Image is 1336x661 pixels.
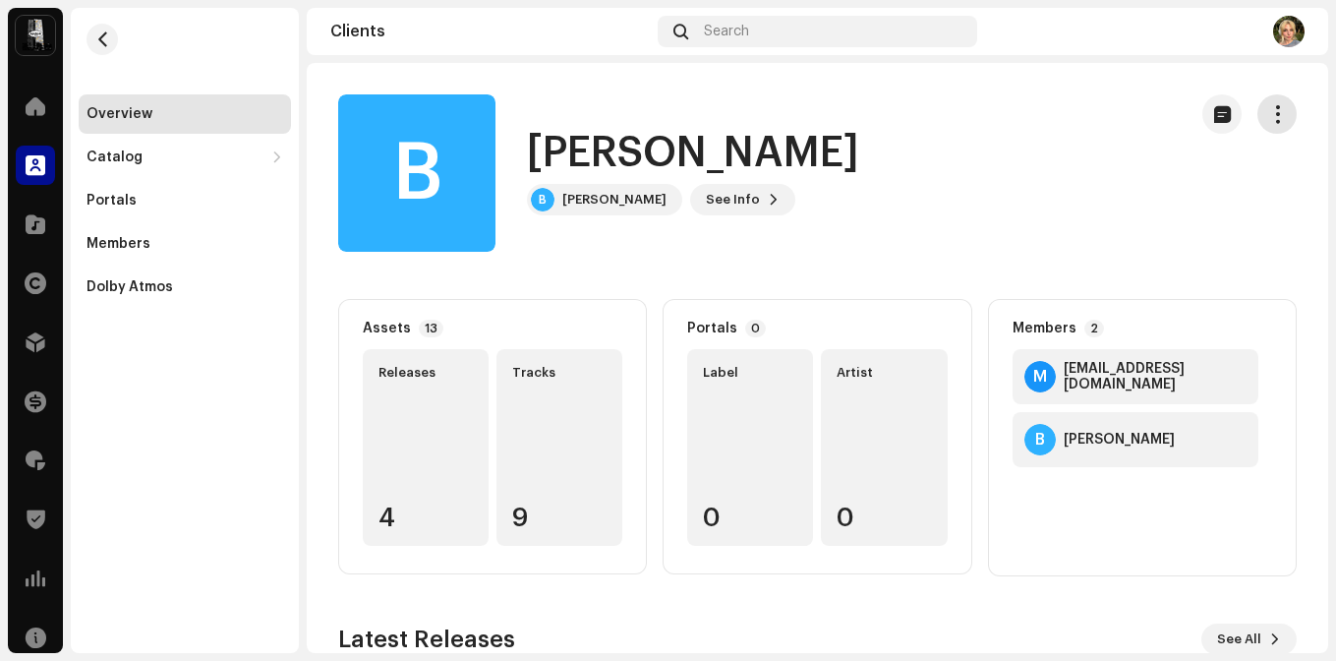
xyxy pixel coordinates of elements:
[704,24,749,39] span: Search
[1084,320,1104,337] p-badge: 2
[1024,361,1056,392] div: M
[419,320,443,337] p-badge: 13
[378,365,473,381] div: Releases
[1064,361,1247,392] div: matt@paperhousemusic.co.uk
[79,138,291,177] re-m-nav-dropdown: Catalog
[1273,16,1305,47] img: 97d9e39f-a413-4436-b4fd-58052114bc5d
[690,184,795,215] button: See Info
[687,321,737,336] div: Portals
[531,188,554,211] div: B
[527,131,859,176] h1: [PERSON_NAME]
[330,24,650,39] div: Clients
[79,224,291,264] re-m-nav-item: Members
[79,181,291,220] re-m-nav-item: Portals
[87,279,173,295] div: Dolby Atmos
[79,94,291,134] re-m-nav-item: Overview
[706,180,760,219] span: See Info
[338,94,495,252] div: B
[87,106,152,122] div: Overview
[1064,432,1175,448] div: Bekah Bossard
[87,150,143,165] div: Catalog
[1201,624,1297,655] button: See All
[87,193,137,209] div: Portals
[745,320,766,337] p-badge: 0
[837,365,931,381] div: Artist
[562,192,667,208] div: [PERSON_NAME]
[1024,424,1056,455] div: B
[79,268,291,307] re-m-nav-item: Dolby Atmos
[87,236,150,252] div: Members
[512,365,607,381] div: Tracks
[1013,321,1076,336] div: Members
[1217,620,1261,659] span: See All
[338,624,515,655] h3: Latest Releases
[363,321,411,336] div: Assets
[703,365,797,381] div: Label
[16,16,55,55] img: 28cd5e4f-d8b3-4e3e-9048-38ae6d8d791a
